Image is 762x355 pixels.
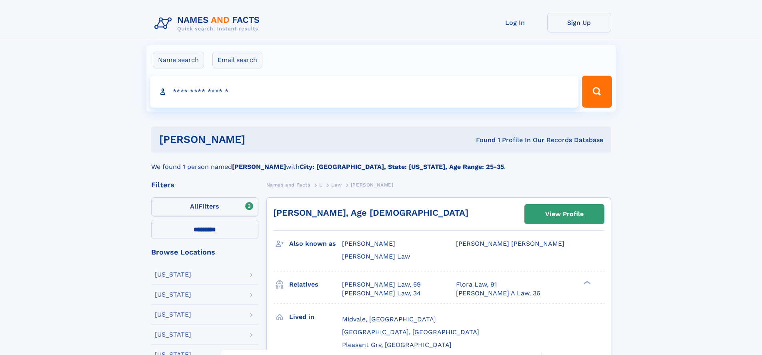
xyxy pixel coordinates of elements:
[151,13,266,34] img: Logo Names and Facts
[273,208,468,218] a: [PERSON_NAME], Age [DEMOGRAPHIC_DATA]
[155,271,191,278] div: [US_STATE]
[155,311,191,318] div: [US_STATE]
[319,182,322,188] span: L
[360,136,603,144] div: Found 1 Profile In Our Records Database
[289,278,342,291] h3: Relatives
[342,341,452,349] span: Pleasant Grv, [GEOGRAPHIC_DATA]
[342,315,436,323] span: Midvale, [GEOGRAPHIC_DATA]
[547,13,611,32] a: Sign Up
[266,180,310,190] a: Names and Facts
[151,152,611,172] div: We found 1 person named with .
[289,310,342,324] h3: Lived in
[456,289,540,298] a: [PERSON_NAME] A Law, 36
[212,52,262,68] label: Email search
[232,163,286,170] b: [PERSON_NAME]
[342,328,479,336] span: [GEOGRAPHIC_DATA], [GEOGRAPHIC_DATA]
[289,237,342,251] h3: Also known as
[456,280,497,289] a: Flora Law, 91
[300,163,504,170] b: City: [GEOGRAPHIC_DATA], State: [US_STATE], Age Range: 25-35
[342,253,410,260] span: [PERSON_NAME] Law
[483,13,547,32] a: Log In
[342,240,395,247] span: [PERSON_NAME]
[155,331,191,338] div: [US_STATE]
[319,180,322,190] a: L
[351,182,394,188] span: [PERSON_NAME]
[151,197,258,217] label: Filters
[582,76,612,108] button: Search Button
[342,289,421,298] a: [PERSON_NAME] Law, 34
[342,280,421,289] a: [PERSON_NAME] Law, 59
[153,52,204,68] label: Name search
[456,240,564,247] span: [PERSON_NAME] [PERSON_NAME]
[155,291,191,298] div: [US_STATE]
[582,280,591,285] div: ❯
[331,180,342,190] a: Law
[150,76,579,108] input: search input
[545,205,584,223] div: View Profile
[331,182,342,188] span: Law
[151,181,258,189] div: Filters
[151,249,258,256] div: Browse Locations
[525,205,604,224] a: View Profile
[190,203,198,210] span: All
[159,134,361,144] h1: [PERSON_NAME]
